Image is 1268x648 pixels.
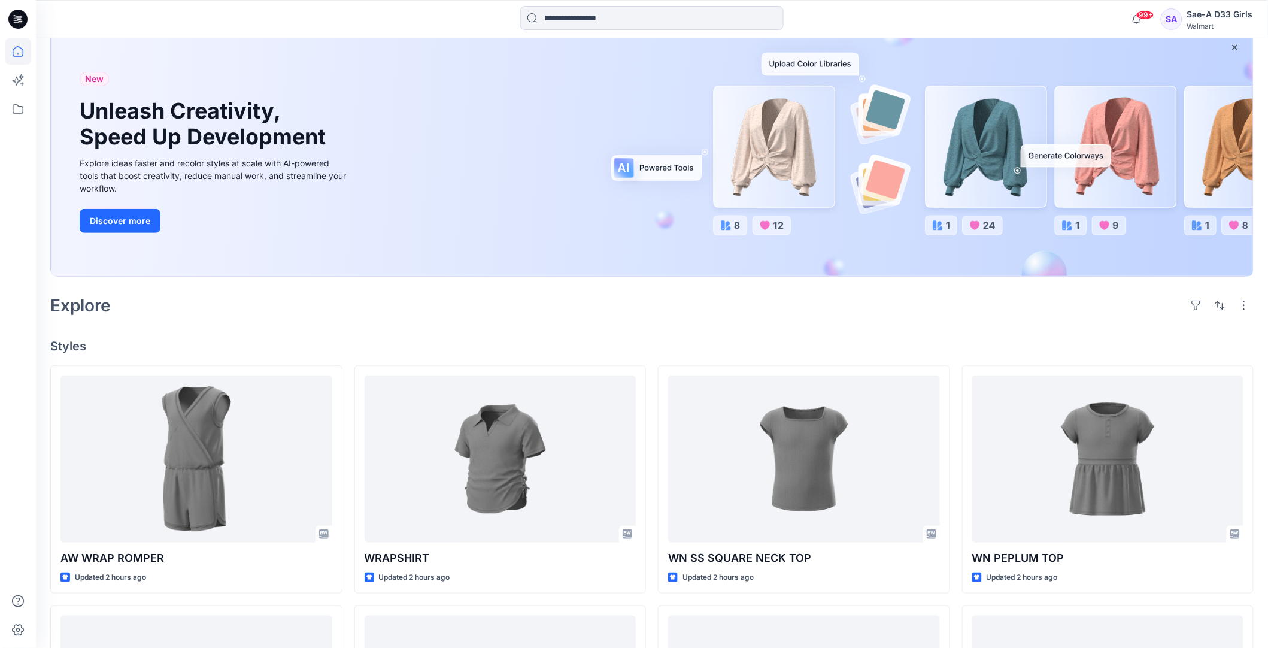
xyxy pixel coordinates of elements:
[80,209,160,233] button: Discover more
[972,550,1244,567] p: WN PEPLUM TOP
[75,571,146,584] p: Updated 2 hours ago
[60,550,332,567] p: AW WRAP ROMPER
[987,571,1058,584] p: Updated 2 hours ago
[1187,22,1253,31] div: Walmart
[80,209,349,233] a: Discover more
[1136,10,1154,20] span: 99+
[85,72,104,86] span: New
[682,571,754,584] p: Updated 2 hours ago
[1187,7,1253,22] div: Sae-A D33 Girls
[365,550,636,567] p: WRAPSHIRT
[50,296,111,315] h2: Explore
[972,376,1244,543] a: WN PEPLUM TOP
[668,376,940,543] a: WN SS SQUARE NECK TOP
[1161,8,1182,30] div: SA
[379,571,450,584] p: Updated 2 hours ago
[60,376,332,543] a: AW WRAP ROMPER
[80,98,331,150] h1: Unleash Creativity, Speed Up Development
[365,376,636,543] a: WRAPSHIRT
[80,157,349,195] div: Explore ideas faster and recolor styles at scale with AI-powered tools that boost creativity, red...
[50,339,1254,353] h4: Styles
[668,550,940,567] p: WN SS SQUARE NECK TOP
